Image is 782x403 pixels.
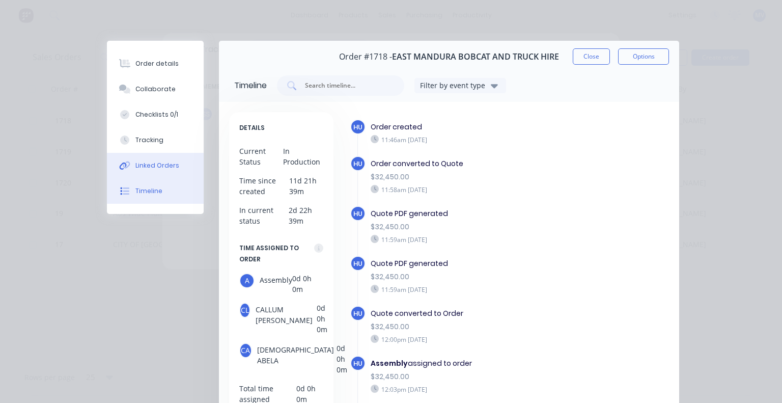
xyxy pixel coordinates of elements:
div: Tracking [135,136,163,145]
div: Order created [371,122,565,132]
button: Close [573,48,610,65]
div: In current status [239,205,289,226]
div: Linked Orders [135,161,179,170]
div: Order details [135,59,179,68]
div: In Production [283,146,323,167]
div: 11:46am [DATE] [371,135,565,144]
button: Collaborate [107,76,204,102]
input: Search timeline... [304,80,388,91]
div: 11:58am [DATE] [371,185,565,194]
div: Checklists 0/1 [135,110,178,119]
div: 2d 22h 39m [289,205,323,226]
div: A [239,273,255,288]
div: Current Status [239,146,283,167]
span: Assembly [260,273,292,294]
span: [DEMOGRAPHIC_DATA] ABELA [257,343,337,375]
div: 0d 0h 0m [317,303,327,335]
span: DETAILS [239,122,265,133]
div: 11:59am [DATE] [371,235,565,244]
div: Filter by event type [420,80,488,91]
div: 0d 0h 0m [337,343,347,375]
div: $32,450.00 [371,272,565,282]
button: Options [618,48,669,65]
div: 0d 0h 0m [292,273,323,294]
div: Quote PDF generated [371,258,565,269]
span: HU [353,209,362,219]
div: $32,450.00 [371,321,565,332]
button: Linked Orders [107,153,204,178]
b: Assembly [371,358,408,368]
div: assigned to order [371,358,565,369]
button: Filter by event type [414,78,506,93]
button: Timeline [107,178,204,204]
span: HU [353,259,362,268]
div: CL [239,303,250,318]
span: HU [353,122,362,132]
span: Order #1718 - [339,52,392,62]
span: HU [353,359,362,368]
div: Order converted to Quote [371,158,565,169]
div: Collaborate [135,85,176,94]
span: HU [353,159,362,169]
div: Time since created [239,175,289,197]
div: $32,450.00 [371,172,565,182]
span: CALLUM [PERSON_NAME] [256,303,317,335]
div: Timeline [135,186,162,196]
div: Quote PDF generated [371,208,565,219]
span: EAST MANDURA BOBCAT AND TRUCK HIRE [392,52,559,62]
button: Tracking [107,127,204,153]
div: $32,450.00 [371,222,565,232]
button: Order details [107,51,204,76]
span: HU [353,309,362,318]
div: CA [239,343,252,358]
div: 11d 21h 39m [289,175,323,197]
div: Quote converted to Order [371,308,565,319]
div: 11:59am [DATE] [371,285,565,294]
div: Timeline [234,79,267,92]
div: $32,450.00 [371,371,565,382]
div: 12:00pm [DATE] [371,335,565,344]
div: 12:03pm [DATE] [371,385,565,394]
div: TIME ASSIGNED TO ORDER [239,243,312,265]
button: Checklists 0/1 [107,102,204,127]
